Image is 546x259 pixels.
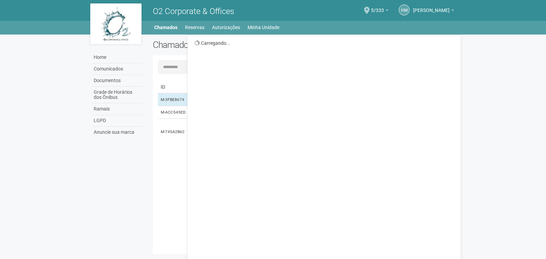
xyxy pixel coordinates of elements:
[413,1,450,13] span: Helen Muniz da Silva
[92,87,143,103] a: Grade de Horários dos Ônibus
[90,3,142,44] img: logo.jpg
[92,63,143,75] a: Comunicados
[399,4,410,15] a: HM
[92,103,143,115] a: Ramais
[92,52,143,63] a: Home
[371,9,388,14] a: 5/333
[212,23,240,32] a: Autorizações
[195,40,455,46] div: Carregando...
[92,115,143,127] a: LGPD
[158,119,189,145] td: M-745A2B62
[185,23,204,32] a: Reservas
[371,1,384,13] span: 5/333
[153,7,234,16] span: O2 Corporate & Offices
[92,75,143,87] a: Documentos
[158,93,189,106] td: M-3FBE8674
[248,23,279,32] a: Minha Unidade
[92,127,143,138] a: Anuncie sua marca
[413,9,454,14] a: [PERSON_NAME]
[153,40,273,50] h2: Chamados
[158,106,189,119] td: M-ACC545ED
[158,81,189,93] td: ID
[154,23,177,32] a: Chamados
